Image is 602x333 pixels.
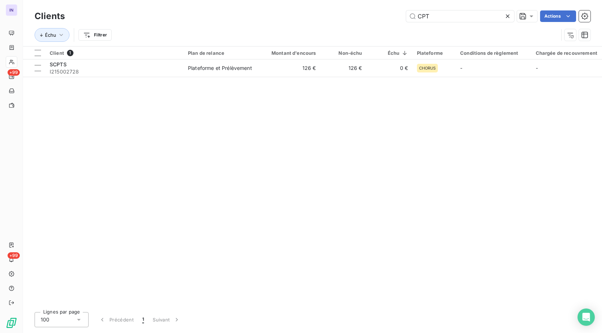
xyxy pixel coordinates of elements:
[320,59,367,77] td: 126 €
[142,316,144,323] span: 1
[78,29,112,41] button: Filtrer
[8,69,20,76] span: +99
[138,312,148,327] button: 1
[148,312,185,327] button: Suivant
[540,10,576,22] button: Actions
[263,50,316,56] div: Montant d'encours
[94,312,138,327] button: Précédent
[406,10,514,22] input: Rechercher
[460,50,527,56] div: Conditions de règlement
[460,65,462,71] span: -
[578,308,595,326] div: Open Intercom Messenger
[41,316,49,323] span: 100
[50,61,67,67] span: SCPTS
[45,32,56,38] span: Échu
[6,317,17,329] img: Logo LeanPay
[417,50,452,56] div: Plateforme
[188,50,254,56] div: Plan de relance
[50,50,64,56] span: Client
[35,10,65,23] h3: Clients
[419,66,436,70] span: CHORUS
[50,68,179,75] span: I215002728
[8,252,20,259] span: +99
[67,50,73,56] span: 1
[325,50,362,56] div: Non-échu
[35,28,69,42] button: Échu
[188,65,252,72] div: Plateforme et Prélèvement
[259,59,320,77] td: 126 €
[371,50,408,56] div: Échu
[536,65,538,71] span: -
[6,4,17,16] div: IN
[367,59,413,77] td: 0 €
